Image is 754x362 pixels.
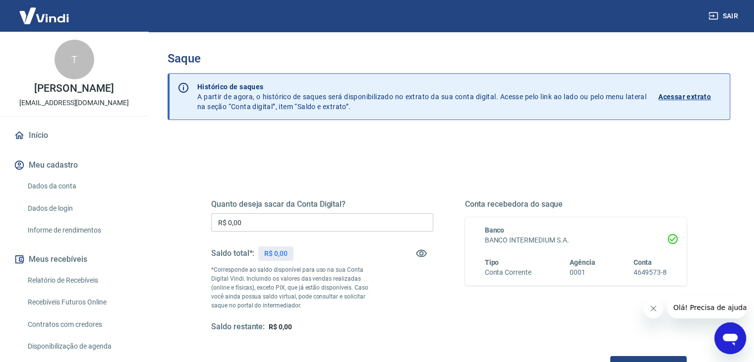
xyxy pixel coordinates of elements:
span: Conta [633,258,652,266]
iframe: Botão para abrir a janela de mensagens [714,322,746,354]
p: A partir de agora, o histórico de saques será disponibilizado no extrato da sua conta digital. Ac... [197,82,646,112]
iframe: Fechar mensagem [643,299,663,318]
a: Acessar extrato [658,82,722,112]
a: Contratos com credores [24,314,136,335]
iframe: Mensagem da empresa [667,297,746,318]
a: Informe de rendimentos [24,220,136,241]
h5: Conta recebedora do saque [465,199,687,209]
h6: 4649573-8 [633,267,667,278]
h5: Saldo restante: [211,322,265,332]
h6: BANCO INTERMEDIUM S.A. [485,235,667,245]
h6: 0001 [570,267,595,278]
p: Acessar extrato [658,92,711,102]
p: R$ 0,00 [264,248,288,259]
span: Tipo [485,258,499,266]
p: [EMAIL_ADDRESS][DOMAIN_NAME] [19,98,129,108]
a: Recebíveis Futuros Online [24,292,136,312]
a: Início [12,124,136,146]
p: Histórico de saques [197,82,646,92]
a: Relatório de Recebíveis [24,270,136,291]
button: Sair [706,7,742,25]
span: R$ 0,00 [269,323,292,331]
h5: Saldo total*: [211,248,254,258]
span: Agência [570,258,595,266]
h6: Conta Corrente [485,267,531,278]
p: *Corresponde ao saldo disponível para uso na sua Conta Digital Vindi. Incluindo os valores das ve... [211,265,378,310]
span: Olá! Precisa de ajuda? [6,7,83,15]
span: Banco [485,226,505,234]
img: Vindi [12,0,76,31]
p: [PERSON_NAME] [34,83,114,94]
h3: Saque [168,52,730,65]
button: Meus recebíveis [12,248,136,270]
button: Meu cadastro [12,154,136,176]
div: T [55,40,94,79]
h5: Quanto deseja sacar da Conta Digital? [211,199,433,209]
a: Dados de login [24,198,136,219]
a: Disponibilização de agenda [24,336,136,357]
a: Dados da conta [24,176,136,196]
